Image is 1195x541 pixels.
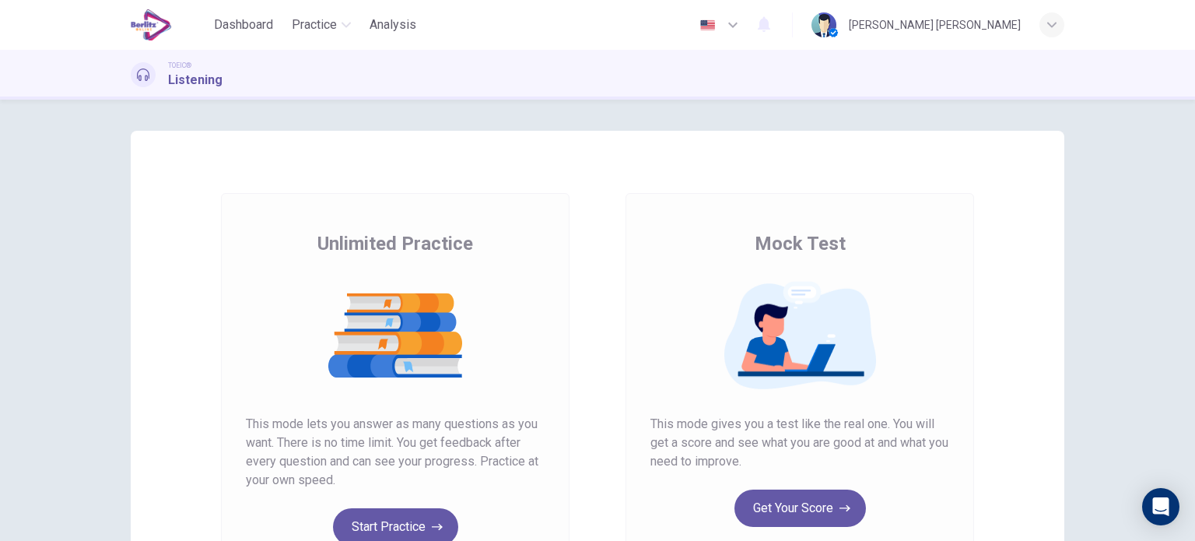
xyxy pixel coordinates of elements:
[370,16,416,34] span: Analysis
[849,16,1021,34] div: [PERSON_NAME] [PERSON_NAME]
[734,490,866,527] button: Get Your Score
[214,16,273,34] span: Dashboard
[168,71,223,90] h1: Listening
[698,19,717,31] img: en
[131,9,208,40] a: EduSynch logo
[317,231,473,256] span: Unlimited Practice
[246,415,545,490] span: This mode lets you answer as many questions as you want. There is no time limit. You get feedback...
[131,9,172,40] img: EduSynch logo
[1142,488,1179,525] div: Open Intercom Messenger
[168,60,191,71] span: TOEIC®
[755,231,846,256] span: Mock Test
[811,12,836,37] img: Profile picture
[292,16,337,34] span: Practice
[286,11,357,39] button: Practice
[363,11,422,39] button: Analysis
[208,11,279,39] button: Dashboard
[650,415,949,471] span: This mode gives you a test like the real one. You will get a score and see what you are good at a...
